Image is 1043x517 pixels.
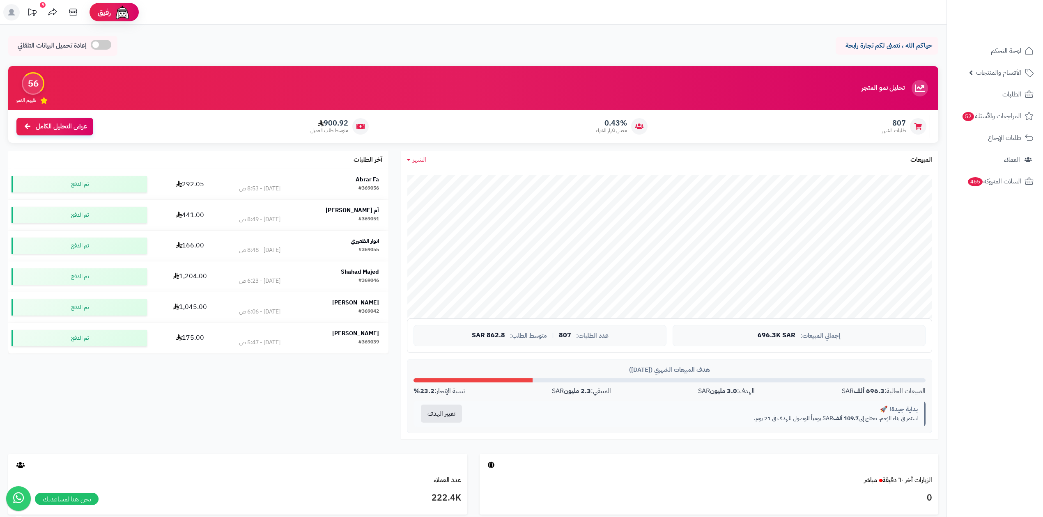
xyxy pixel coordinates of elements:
span: 807 [882,119,906,128]
div: #369046 [358,277,379,285]
strong: انوار الظفيري [351,237,379,245]
span: الأقسام والمنتجات [976,67,1021,78]
span: طلبات الإرجاع [988,132,1021,144]
strong: Abrar Fa [356,175,379,184]
div: [DATE] - 8:48 ص [239,246,280,254]
button: تغيير الهدف [421,405,462,423]
div: نسبة الإنجاز: [414,387,465,396]
div: تم الدفع [11,299,147,316]
small: مباشر [864,475,877,485]
a: المراجعات والأسئلة52 [952,106,1038,126]
div: #369056 [358,185,379,193]
h3: تحليل نمو المتجر [862,85,905,92]
span: لوحة التحكم [991,45,1021,57]
span: المراجعات والأسئلة [962,110,1021,122]
strong: 23.2% [414,386,434,396]
strong: [PERSON_NAME] [332,298,379,307]
strong: 2.3 مليون [564,386,591,396]
p: حياكم الله ، نتمنى لكم تجارة رابحة [842,41,932,50]
span: الشهر [413,155,426,165]
div: 9 [40,2,46,8]
a: عرض التحليل الكامل [16,118,93,135]
strong: 109.7 ألف [833,414,859,423]
div: [DATE] - 5:47 ص [239,339,280,347]
span: 900.92 [310,119,348,128]
td: 1,045.00 [150,292,230,323]
span: 465 [968,177,983,186]
span: 52 [963,112,974,121]
div: #369051 [358,215,379,224]
h3: 0 [486,491,933,505]
a: عدد العملاء [434,475,461,485]
span: رفيق [98,7,111,17]
div: [DATE] - 6:23 ص [239,277,280,285]
span: متوسط طلب العميل [310,127,348,134]
span: 862.8 SAR [472,332,505,339]
span: 0.43% [596,119,627,128]
h3: 222.4K [14,491,461,505]
td: 292.05 [150,169,230,199]
span: معدل تكرار الشراء [596,127,627,134]
div: تم الدفع [11,330,147,346]
span: إجمالي المبيعات: [800,332,841,339]
a: الشهر [407,155,426,165]
td: 166.00 [150,231,230,261]
strong: [PERSON_NAME] [332,329,379,338]
div: بداية جيدة! 🚀 [476,405,918,414]
a: السلات المتروكة465 [952,172,1038,191]
strong: 3.0 مليون [710,386,737,396]
div: الهدف: SAR [698,387,755,396]
a: الزيارات آخر ٦٠ دقيقةمباشر [864,475,932,485]
td: 175.00 [150,323,230,353]
span: | [552,332,554,339]
a: تحديثات المنصة [22,4,42,23]
div: تم الدفع [11,238,147,254]
div: #369039 [358,339,379,347]
span: 807 [559,332,571,339]
span: تقييم النمو [16,97,36,104]
span: العملاء [1004,154,1020,165]
a: طلبات الإرجاع [952,128,1038,148]
div: [DATE] - 8:53 ص [239,185,280,193]
span: متوسط الطلب: [510,332,547,339]
span: 696.3K SAR [758,332,795,339]
div: #369042 [358,308,379,316]
p: استمر في بناء الزخم. تحتاج إلى SAR يومياً للوصول للهدف في 21 يوم. [476,414,918,423]
span: عرض التحليل الكامل [36,122,87,131]
a: العملاء [952,150,1038,169]
h3: آخر الطلبات [354,156,382,164]
span: السلات المتروكة [967,176,1021,187]
div: [DATE] - 8:49 ص [239,215,280,224]
div: المتبقي: SAR [552,387,611,396]
span: الطلبات [1002,89,1021,100]
strong: 696.3 ألف [854,386,884,396]
div: [DATE] - 6:06 ص [239,308,280,316]
div: تم الدفع [11,268,147,285]
a: لوحة التحكم [952,41,1038,61]
span: إعادة تحميل البيانات التلقائي [18,41,87,50]
span: عدد الطلبات: [576,332,609,339]
td: 441.00 [150,200,230,230]
h3: المبيعات [910,156,932,164]
div: تم الدفع [11,207,147,223]
strong: أم [PERSON_NAME] [326,206,379,215]
div: هدف المبيعات الشهري ([DATE]) [414,366,926,374]
a: الطلبات [952,85,1038,104]
span: طلبات الشهر [882,127,906,134]
strong: Shahad Majed [341,268,379,276]
td: 1,204.00 [150,261,230,292]
img: ai-face.png [114,4,131,21]
div: #369055 [358,246,379,254]
div: تم الدفع [11,176,147,192]
div: المبيعات الحالية: SAR [842,387,926,396]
